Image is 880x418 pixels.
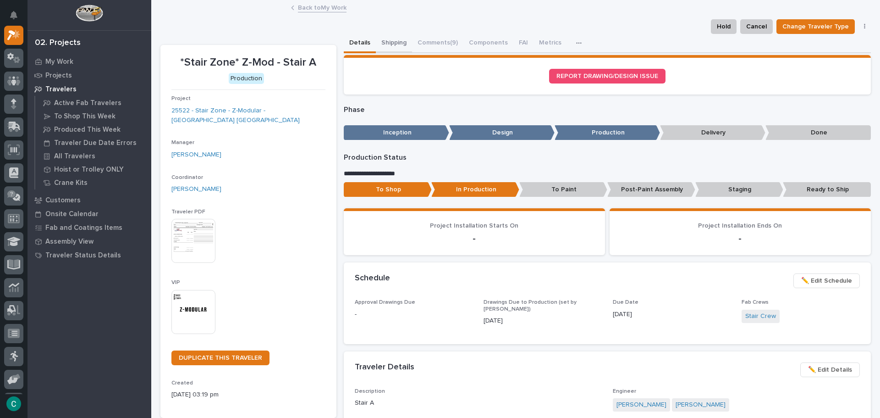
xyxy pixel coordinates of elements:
button: users-avatar [4,394,23,413]
p: Staging [695,182,783,197]
p: [DATE] [613,310,731,319]
button: ✏️ Edit Schedule [793,273,860,288]
span: Project Installation Ends On [698,223,782,229]
button: Change Traveler Type [776,19,855,34]
a: Produced This Week [35,123,151,136]
p: [DATE] 03:19 pm [171,390,325,400]
a: Fab and Coatings Items [27,221,151,234]
img: Workspace Logo [76,5,103,22]
p: Projects [45,72,72,80]
span: VIP [171,280,180,285]
button: Shipping [376,34,412,53]
button: Details [344,34,376,53]
span: Engineer [613,389,636,394]
span: Change Traveler Type [782,21,849,32]
button: ✏️ Edit Details [800,362,860,377]
span: Traveler PDF [171,209,205,215]
p: *Stair Zone* Z-Mod - Stair A [171,56,325,69]
p: Travelers [45,85,77,94]
a: [PERSON_NAME] [171,150,221,160]
a: [PERSON_NAME] [171,184,221,194]
p: Hoist or Trolley ONLY [54,166,124,174]
a: REPORT DRAWING/DESIGN ISSUE [549,69,665,84]
p: Production [555,125,660,140]
button: FAI [513,34,533,53]
a: Projects [27,68,151,82]
a: Back toMy Work [298,2,346,12]
a: Hoist or Trolley ONLY [35,163,151,176]
p: Ready to Ship [783,182,871,197]
span: Project Installation Starts On [430,223,518,229]
a: 25522 - Stair Zone - Z-Modular - [GEOGRAPHIC_DATA] [GEOGRAPHIC_DATA] [171,106,325,125]
div: 02. Projects [35,38,81,48]
p: Done [765,125,871,140]
p: Crane Kits [54,179,88,187]
a: All Travelers [35,150,151,162]
button: Metrics [533,34,567,53]
p: Traveler Due Date Errors [54,139,137,147]
span: Manager [171,140,194,145]
p: Onsite Calendar [45,210,99,218]
a: Stair Crew [745,312,776,321]
button: Cancel [740,19,773,34]
span: Approval Drawings Due [355,300,415,305]
p: Post-Paint Assembly [607,182,695,197]
p: Delivery [660,125,765,140]
h2: Traveler Details [355,362,414,373]
a: To Shop This Week [35,110,151,123]
span: Description [355,389,385,394]
button: Hold [711,19,737,34]
a: Travelers [27,82,151,96]
p: To Shop [344,182,432,197]
p: Active Fab Travelers [54,99,121,107]
p: My Work [45,58,73,66]
button: Comments (9) [412,34,463,53]
h2: Schedule [355,273,390,284]
p: Assembly View [45,238,93,246]
a: My Work [27,55,151,68]
a: Active Fab Travelers [35,96,151,109]
span: DUPLICATE THIS TRAVELER [179,355,262,361]
span: ✏️ Edit Details [808,364,852,375]
p: Fab and Coatings Items [45,224,122,232]
p: To Paint [519,182,607,197]
p: Design [449,125,555,140]
p: - [621,233,860,244]
div: Notifications [11,11,23,26]
span: Cancel [746,21,767,32]
span: Drawings Due to Production (set by [PERSON_NAME]) [484,300,577,312]
p: Produced This Week [54,126,121,134]
div: Production [229,73,264,84]
a: DUPLICATE THIS TRAVELER [171,351,269,365]
p: - [355,233,594,244]
span: REPORT DRAWING/DESIGN ISSUE [556,73,658,79]
a: Crane Kits [35,176,151,189]
p: Inception [344,125,449,140]
p: [DATE] [484,316,602,326]
p: All Travelers [54,152,95,161]
span: Project [171,96,191,101]
span: Created [171,380,193,386]
span: Fab Crews [742,300,769,305]
span: ✏️ Edit Schedule [801,275,852,286]
a: Traveler Due Date Errors [35,136,151,149]
a: Customers [27,193,151,207]
p: To Shop This Week [54,112,115,121]
p: Stair A [355,398,602,408]
button: Components [463,34,513,53]
a: [PERSON_NAME] [676,400,726,410]
p: In Production [431,182,519,197]
p: Phase [344,106,871,114]
a: Assembly View [27,234,151,248]
span: Due Date [613,300,638,305]
a: Traveler Status Details [27,248,151,262]
a: [PERSON_NAME] [616,400,666,410]
p: Traveler Status Details [45,251,121,260]
p: - [355,310,473,319]
p: Customers [45,196,81,205]
button: Notifications [4,6,23,25]
a: Onsite Calendar [27,207,151,221]
span: Coordinator [171,175,203,180]
p: Production Status [344,153,871,162]
span: Hold [717,21,731,32]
